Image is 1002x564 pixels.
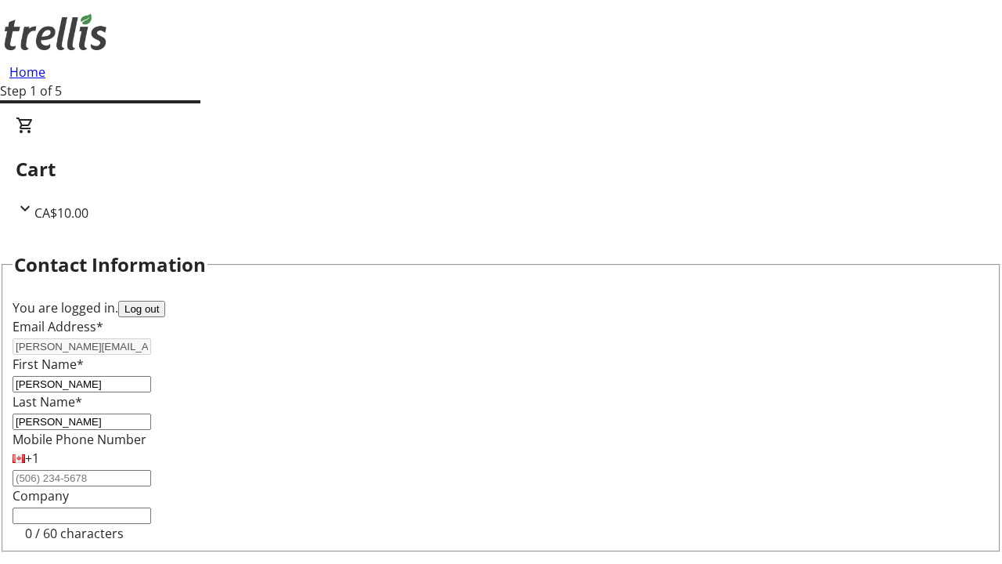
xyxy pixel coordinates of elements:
span: CA$10.00 [34,204,88,222]
label: First Name* [13,356,84,373]
div: You are logged in. [13,298,989,317]
div: CartCA$10.00 [16,116,986,222]
label: Mobile Phone Number [13,431,146,448]
label: Company [13,487,69,504]
button: Log out [118,301,165,317]
tr-character-limit: 0 / 60 characters [25,525,124,542]
label: Email Address* [13,318,103,335]
label: Last Name* [13,393,82,410]
input: (506) 234-5678 [13,470,151,486]
h2: Cart [16,155,986,183]
h2: Contact Information [14,251,206,279]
